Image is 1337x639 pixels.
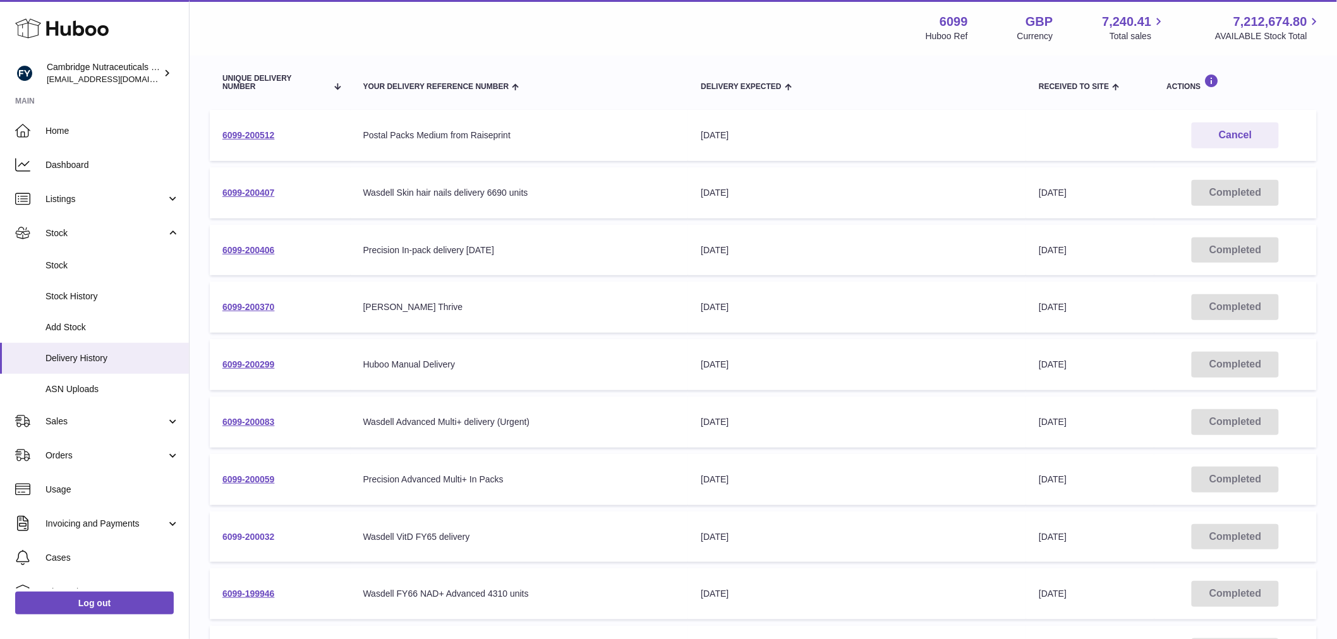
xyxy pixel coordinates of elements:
span: [DATE] [1039,245,1067,255]
span: [EMAIL_ADDRESS][DOMAIN_NAME] [47,74,186,84]
span: Stock History [45,290,179,302]
span: Received to Site [1039,83,1109,91]
div: Huboo Manual Delivery [363,359,676,371]
div: Wasdell Advanced Multi+ delivery (Urgent) [363,416,676,428]
span: Add Stock [45,321,179,333]
div: Currency [1017,30,1053,42]
span: Usage [45,484,179,496]
span: [DATE] [1039,588,1067,599]
div: Precision Advanced Multi+ In Packs [363,474,676,486]
div: Postal Packs Medium from Raiseprint [363,129,676,141]
div: [PERSON_NAME] Thrive [363,301,676,313]
span: [DATE] [1039,188,1067,198]
span: 7,212,674.80 [1233,13,1307,30]
div: [DATE] [701,531,1013,543]
span: [DATE] [1039,474,1067,484]
span: Delivery History [45,352,179,364]
div: Actions [1167,74,1304,91]
span: Stock [45,260,179,272]
div: [DATE] [701,244,1013,256]
span: AVAILABLE Stock Total [1215,30,1322,42]
div: [DATE] [701,359,1013,371]
div: [DATE] [701,416,1013,428]
span: [DATE] [1039,532,1067,542]
strong: GBP [1025,13,1053,30]
div: Wasdell FY66 NAD+ Advanced 4310 units [363,588,676,600]
span: 7,240.41 [1103,13,1152,30]
div: [DATE] [701,474,1013,486]
span: Sales [45,415,166,427]
span: [DATE] [1039,417,1067,427]
span: Unique Delivery Number [222,75,327,91]
div: Precision In-pack delivery [DATE] [363,244,676,256]
span: [DATE] [1039,359,1067,369]
a: 6099-200512 [222,130,275,140]
span: Home [45,125,179,137]
a: 6099-200407 [222,188,275,198]
a: Log out [15,592,174,614]
span: Orders [45,450,166,462]
a: 6099-200032 [222,532,275,542]
button: Cancel [1192,122,1279,148]
a: 6099-200406 [222,245,275,255]
span: [DATE] [1039,302,1067,312]
div: Wasdell Skin hair nails delivery 6690 units [363,187,676,199]
div: Huboo Ref [926,30,968,42]
strong: 6099 [940,13,968,30]
span: Channels [45,586,179,598]
div: [DATE] [701,187,1013,199]
img: huboo@camnutra.com [15,64,34,83]
span: Total sales [1110,30,1166,42]
span: Your Delivery Reference Number [363,83,509,91]
span: Cases [45,552,179,564]
span: Dashboard [45,159,179,171]
span: Stock [45,227,166,239]
a: 6099-200370 [222,302,275,312]
span: Invoicing and Payments [45,518,166,530]
a: 6099-199946 [222,588,275,599]
a: 6099-200059 [222,474,275,484]
div: Wasdell VitD FY65 delivery [363,531,676,543]
a: 7,240.41 Total sales [1103,13,1166,42]
a: 6099-200299 [222,359,275,369]
span: ASN Uploads [45,383,179,395]
div: [DATE] [701,301,1013,313]
span: Listings [45,193,166,205]
span: Delivery Expected [701,83,781,91]
a: 7,212,674.80 AVAILABLE Stock Total [1215,13,1322,42]
div: [DATE] [701,588,1013,600]
a: 6099-200083 [222,417,275,427]
div: Cambridge Nutraceuticals Ltd [47,61,160,85]
div: [DATE] [701,129,1013,141]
